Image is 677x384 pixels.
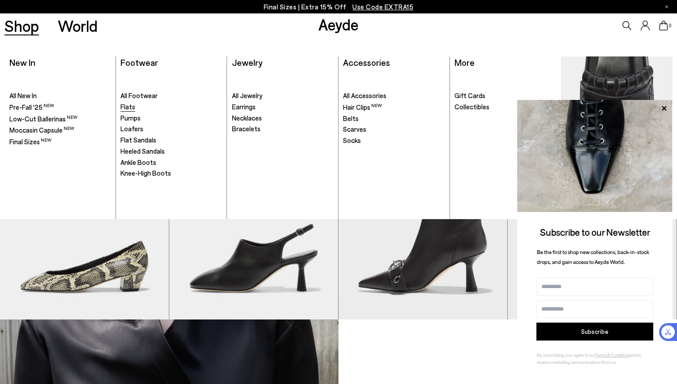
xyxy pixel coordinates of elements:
[352,3,413,11] span: Navigate to /collections/ss25-final-sizes
[232,114,262,122] span: Necklaces
[264,1,414,13] p: Final Sizes | Extra 15% Off
[9,137,111,147] a: Final Sizes
[120,125,222,134] a: Loafers
[343,103,382,111] span: Hair Clips
[120,169,222,178] a: Knee-High Boots
[232,125,334,134] a: Bracelets
[561,56,673,214] a: Moccasin Capsule
[4,18,39,34] a: Shop
[595,352,630,358] a: Terms & Conditions
[668,23,673,28] span: 0
[232,114,334,123] a: Necklaces
[232,103,256,111] span: Earrings
[9,57,35,68] a: New In
[58,18,98,34] a: World
[232,125,261,133] span: Bracelets
[540,226,650,237] span: Subscribe to our Newsletter
[120,147,165,155] span: Heeled Sandals
[9,103,111,112] a: Pre-Fall '25
[9,115,77,123] span: Low-Cut Ballerinas
[9,91,111,100] a: All New In
[120,103,135,111] span: Flats
[120,136,222,145] a: Flat Sandals
[9,91,37,99] span: All New In
[343,91,386,99] span: All Accessories
[454,103,489,111] span: Collectibles
[9,138,51,146] span: Final Sizes
[343,114,359,122] span: Belts
[343,103,445,112] a: Hair Clips
[343,136,445,145] a: Socks
[343,57,390,68] a: Accessories
[120,91,158,99] span: All Footwear
[120,158,156,166] span: Ankle Boots
[120,136,156,144] span: Flat Sandals
[120,158,222,167] a: Ankle Boots
[120,169,171,177] span: Knee-High Boots
[120,91,222,100] a: All Footwear
[343,114,445,123] a: Belts
[537,249,649,265] span: Be the first to shop new collections, back-in-stock drops, and gain access to Aeyde World.
[343,91,445,100] a: All Accessories
[120,114,222,123] a: Pumps
[343,125,366,133] span: Scarves
[120,103,222,112] a: Flats
[517,100,673,212] img: ca3f721fb6ff708a270709c41d776025.jpg
[232,57,262,68] a: Jewelry
[232,91,262,99] span: All Jewelry
[318,15,359,34] a: Aeyde
[343,125,445,134] a: Scarves
[537,352,595,358] span: By subscribing, you agree to our
[120,114,141,122] span: Pumps
[454,103,557,112] a: Collectibles
[9,125,111,135] a: Moccasin Capsule
[561,56,673,214] img: Mobile_e6eede4d-78b8-4bd1-ae2a-4197e375e133_900x.jpg
[454,91,557,100] a: Gift Cards
[659,21,668,30] a: 0
[454,91,485,99] span: Gift Cards
[232,103,334,112] a: Earrings
[232,91,334,100] a: All Jewelry
[454,57,475,68] a: More
[120,125,143,133] span: Loafers
[9,103,54,111] span: Pre-Fall '25
[9,114,111,124] a: Low-Cut Ballerinas
[9,126,74,134] span: Moccasin Capsule
[343,136,361,144] span: Socks
[536,323,653,341] button: Subscribe
[120,147,222,156] a: Heeled Sandals
[120,57,158,68] a: Footwear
